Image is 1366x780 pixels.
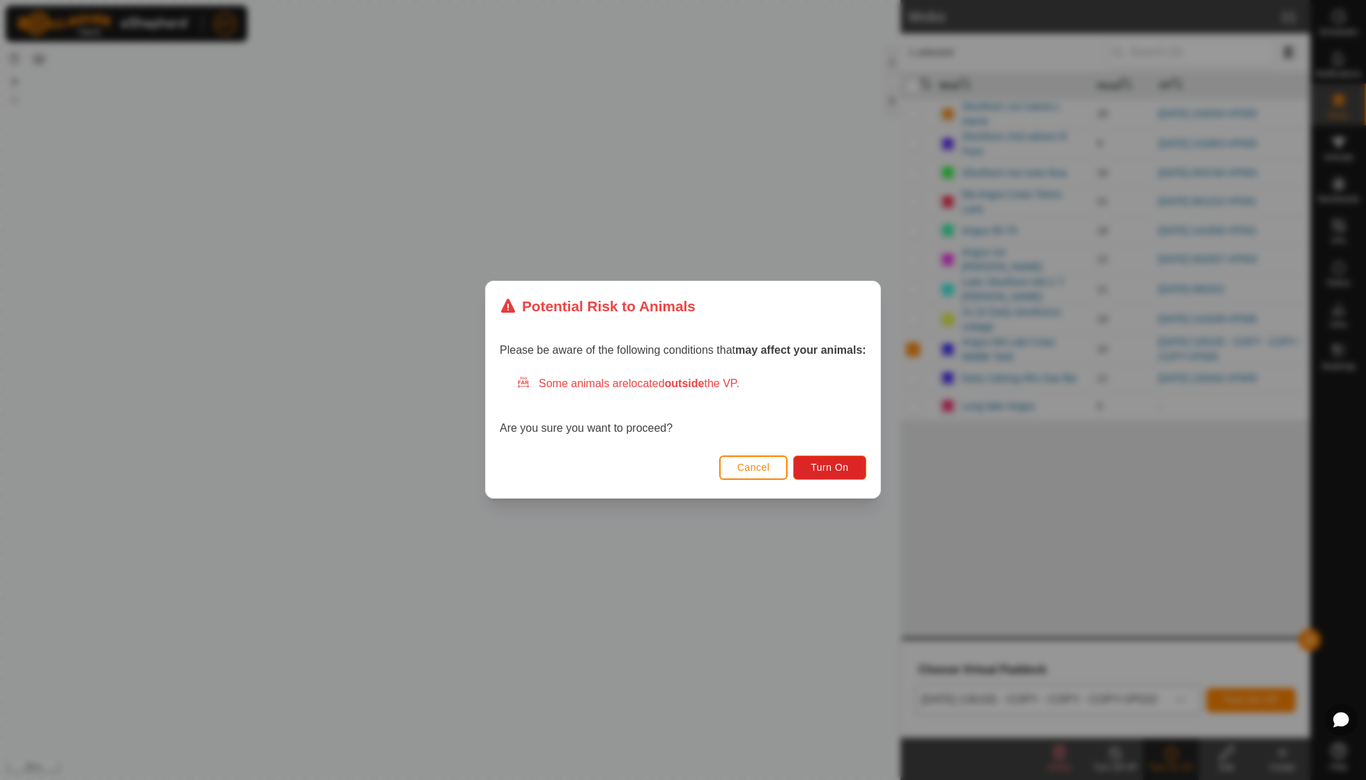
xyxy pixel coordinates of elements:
button: Turn On [794,455,866,480]
span: Please be aware of the following conditions that [500,345,866,357]
strong: may affect your animals: [735,345,866,357]
button: Cancel [719,455,788,480]
div: Are you sure you want to proceed? [500,376,866,437]
strong: outside [665,378,705,390]
span: located the VP. [629,378,739,390]
span: Turn On [811,462,849,474]
span: Cancel [737,462,770,474]
div: Some animals are [516,376,866,393]
div: Potential Risk to Animals [500,295,696,317]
